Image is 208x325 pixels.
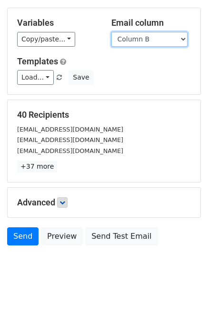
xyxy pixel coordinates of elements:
a: Templates [17,56,58,66]
h5: Email column [111,18,191,28]
a: Send Test Email [85,227,158,245]
a: +37 more [17,161,57,173]
h5: 40 Recipients [17,110,191,120]
a: Load... [17,70,54,85]
a: Copy/paste... [17,32,75,47]
h5: Variables [17,18,97,28]
a: Send [7,227,39,245]
a: Preview [41,227,83,245]
button: Save [69,70,93,85]
small: [EMAIL_ADDRESS][DOMAIN_NAME] [17,147,123,154]
iframe: Chat Widget [160,279,208,325]
small: [EMAIL_ADDRESS][DOMAIN_NAME] [17,126,123,133]
small: [EMAIL_ADDRESS][DOMAIN_NAME] [17,136,123,143]
h5: Advanced [17,197,191,208]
